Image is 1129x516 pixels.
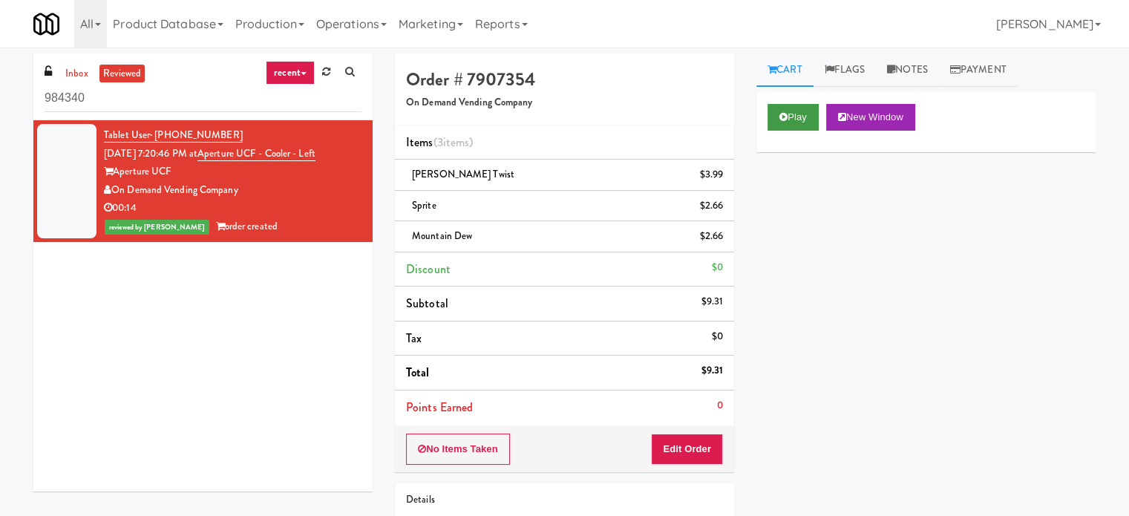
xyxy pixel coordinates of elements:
[104,146,197,160] span: [DATE] 7:20:46 PM at
[700,197,724,215] div: $2.66
[701,362,724,380] div: $9.31
[433,134,474,151] span: (3 )
[33,11,59,37] img: Micromart
[406,330,422,347] span: Tax
[406,70,723,89] h4: Order # 7907354
[62,65,92,83] a: inbox
[412,167,514,181] span: [PERSON_NAME] Twist
[700,227,724,246] div: $2.66
[266,61,315,85] a: recent
[717,396,723,415] div: 0
[406,295,448,312] span: Subtotal
[443,134,470,151] ng-pluralize: items
[814,53,877,87] a: Flags
[712,327,723,346] div: $0
[406,134,473,151] span: Items
[104,128,243,143] a: Tablet User· [PHONE_NUMBER]
[700,166,724,184] div: $3.99
[651,434,723,465] button: Edit Order
[406,399,473,416] span: Points Earned
[939,53,1018,87] a: Payment
[104,199,361,218] div: 00:14
[412,198,436,212] span: Sprite
[406,364,430,381] span: Total
[150,128,243,142] span: · [PHONE_NUMBER]
[406,261,451,278] span: Discount
[406,97,723,108] h5: On Demand Vending Company
[216,219,278,233] span: order created
[876,53,939,87] a: Notes
[45,85,361,112] input: Search vision orders
[105,220,209,235] span: reviewed by [PERSON_NAME]
[768,104,819,131] button: Play
[33,120,373,242] li: Tablet User· [PHONE_NUMBER][DATE] 7:20:46 PM atAperture UCF - Cooler - LeftAperture UCFOn Demand ...
[826,104,915,131] button: New Window
[406,491,723,509] div: Details
[701,293,724,311] div: $9.31
[99,65,145,83] a: reviewed
[104,181,361,200] div: On Demand Vending Company
[756,53,814,87] a: Cart
[104,163,361,181] div: Aperture UCF
[412,229,472,243] span: Mountain Dew
[712,258,723,277] div: $0
[197,146,315,161] a: Aperture UCF - Cooler - Left
[406,434,510,465] button: No Items Taken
